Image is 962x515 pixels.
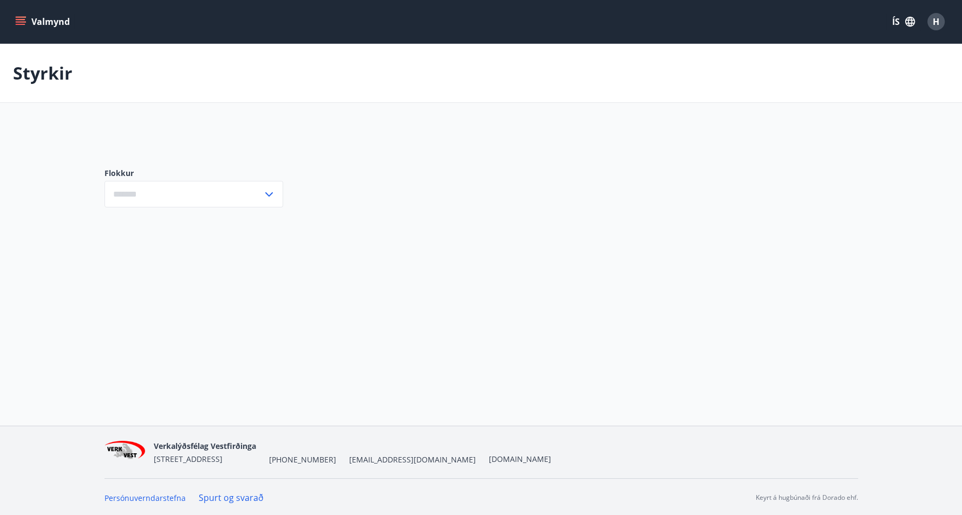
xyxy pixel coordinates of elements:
[349,454,476,465] span: [EMAIL_ADDRESS][DOMAIN_NAME]
[199,492,264,504] a: Spurt og svarað
[13,61,73,85] p: Styrkir
[13,12,74,31] button: menu
[104,168,283,179] label: Flokkur
[269,454,336,465] span: [PHONE_NUMBER]
[154,441,256,451] span: Verkalýðsfélag Vestfirðinga
[923,9,949,35] button: H
[756,493,858,503] p: Keyrt á hugbúnaði frá Dorado ehf.
[933,16,939,28] span: H
[104,493,186,503] a: Persónuverndarstefna
[104,441,146,464] img: jihgzMk4dcgjRAW2aMgpbAqQEG7LZi0j9dOLAUvz.png
[489,454,551,464] a: [DOMAIN_NAME]
[886,12,921,31] button: ÍS
[154,454,222,464] span: [STREET_ADDRESS]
